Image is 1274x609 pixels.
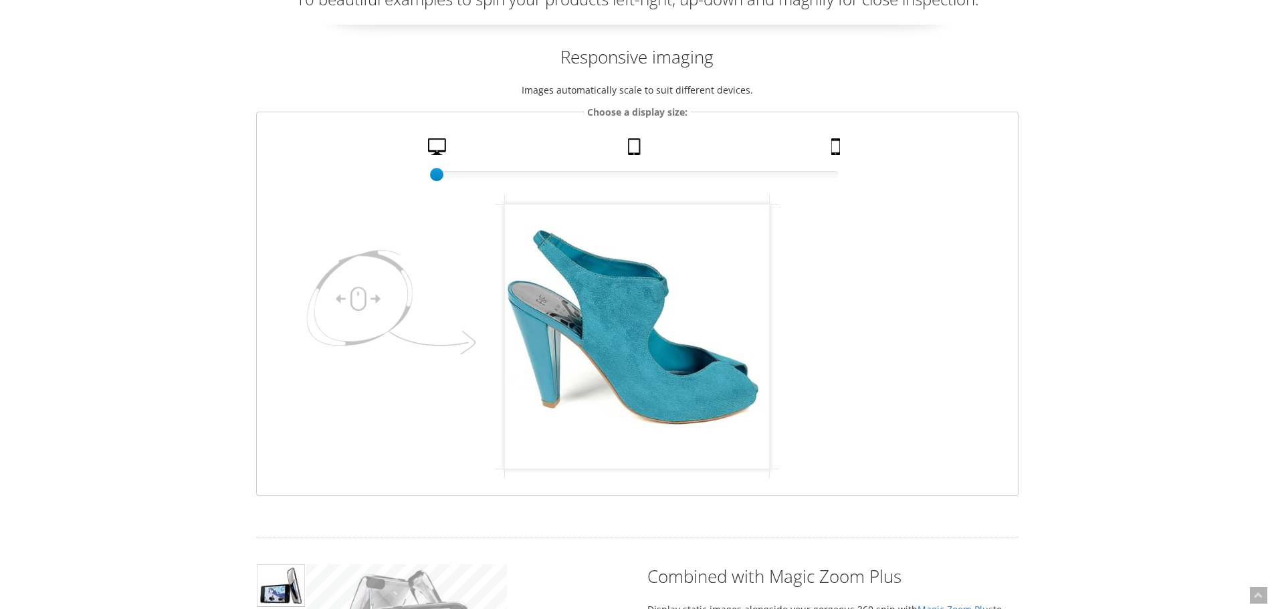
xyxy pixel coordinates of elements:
legend: Choose a display size: [584,104,691,120]
a: Tablet [623,138,649,162]
h2: Responsive imaging [256,45,1019,69]
h2: Combined with Magic Zoom Plus [647,564,1019,588]
a: Desktop [423,138,455,162]
p: Images automatically scale to suit different devices. [256,82,1019,98]
a: Mobile [826,138,849,162]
